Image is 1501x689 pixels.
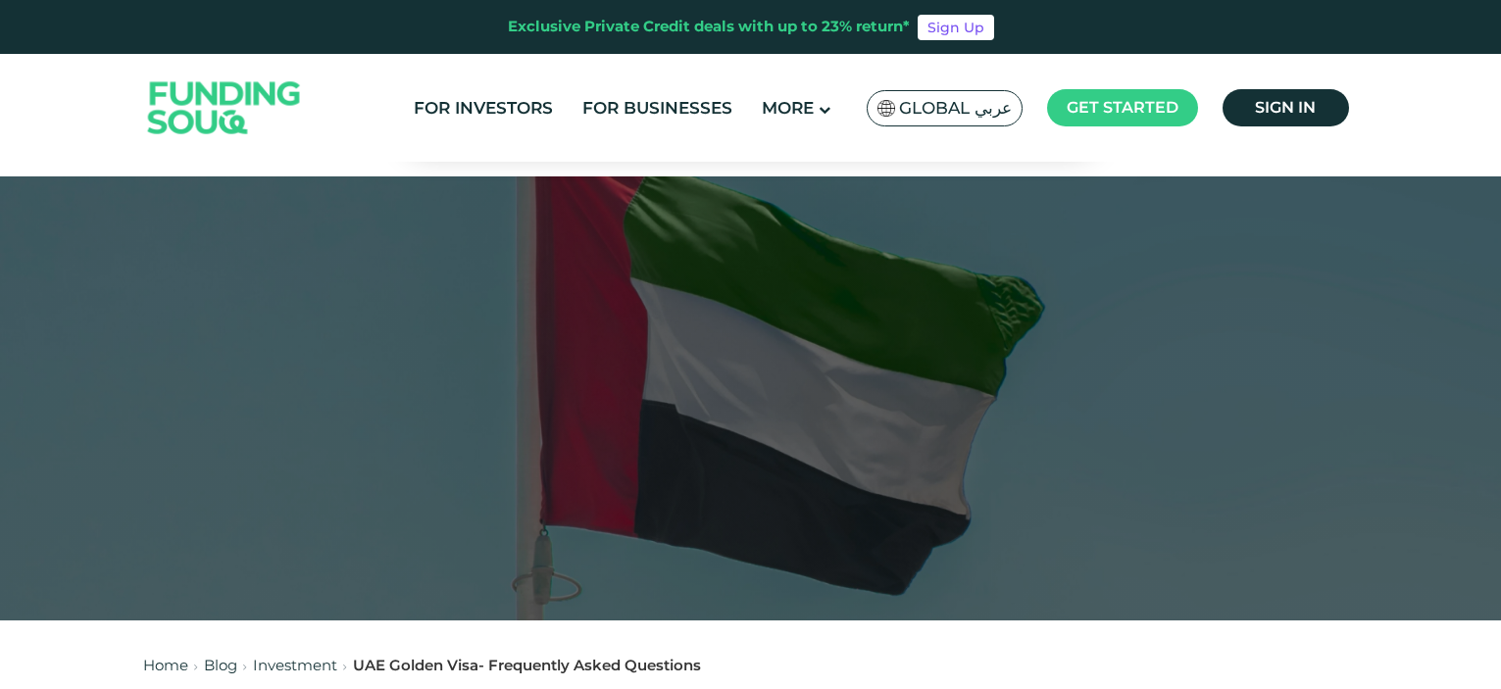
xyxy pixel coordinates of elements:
a: Sign Up [918,15,994,40]
a: Investment [253,656,337,674]
div: Exclusive Private Credit deals with up to 23% return* [508,16,910,38]
img: SA Flag [877,100,895,117]
a: Blog [204,656,237,674]
div: UAE Golden Visa- Frequently Asked Questions [353,655,701,677]
a: For Investors [409,92,558,124]
a: Home [143,656,188,674]
span: Sign in [1255,98,1316,117]
span: Get started [1067,98,1178,117]
span: More [762,98,814,118]
img: Logo [128,59,321,158]
span: Global عربي [899,97,1012,120]
a: For Businesses [577,92,737,124]
a: Sign in [1223,89,1349,126]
